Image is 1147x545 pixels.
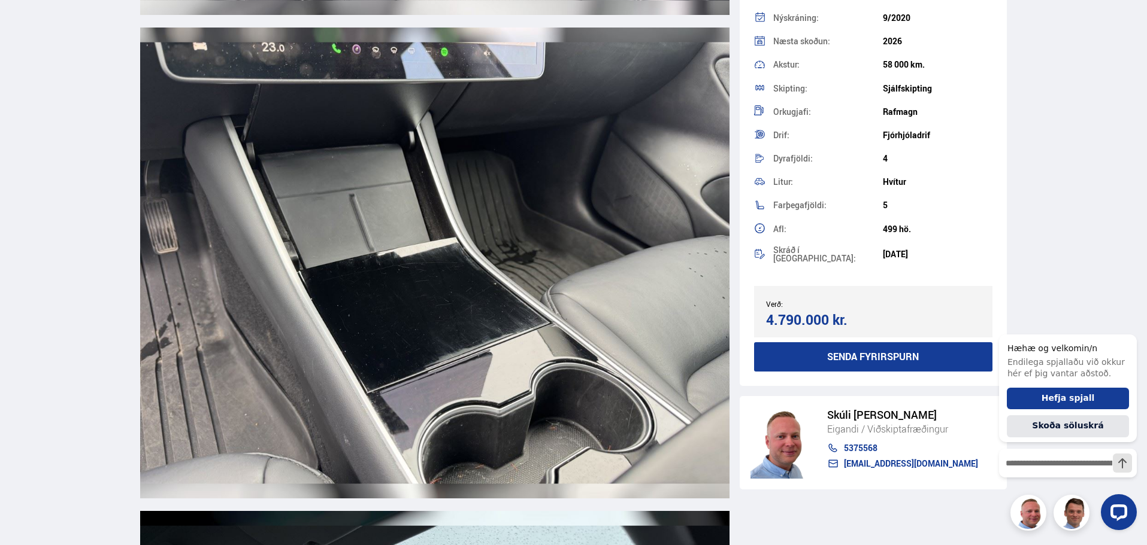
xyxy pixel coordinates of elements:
div: Drif: [773,131,883,139]
div: 4 [883,154,992,163]
div: Rafmagn [883,107,992,117]
div: Skipting: [773,84,883,93]
div: Skúli [PERSON_NAME] [827,409,978,421]
img: siFngHWaQ9KaOqBr.png [750,407,815,479]
div: 9/2020 [883,13,992,23]
div: Næsta skoðun: [773,37,883,45]
a: [EMAIL_ADDRESS][DOMAIN_NAME] [827,459,978,468]
div: Dyrafjöldi: [773,154,883,163]
div: Sjálfskipting [883,84,992,93]
div: Eigandi / Viðskiptafræðingur [827,421,978,437]
a: 5375568 [827,443,978,453]
button: Senda fyrirspurn [754,342,993,372]
div: Akstur: [773,60,883,69]
iframe: LiveChat chat widget [989,312,1142,540]
div: [DATE] [883,249,992,259]
div: 58 000 km. [883,60,992,69]
div: Fjórhjóladrif [883,130,992,140]
div: Hvítur [883,177,992,187]
div: 499 hö. [883,224,992,234]
div: Skráð í [GEOGRAPHIC_DATA]: [773,246,883,263]
div: Verð: [766,300,873,308]
div: Farþegafjöldi: [773,201,883,209]
img: 3359894.jpeg [140,28,730,498]
div: Nýskráning: [773,14,883,22]
div: 5 [883,200,992,210]
div: 4.790.000 kr. [766,312,870,328]
div: 2026 [883,36,992,46]
div: Litur: [773,178,883,186]
div: Orkugjafi: [773,108,883,116]
div: Afl: [773,225,883,233]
